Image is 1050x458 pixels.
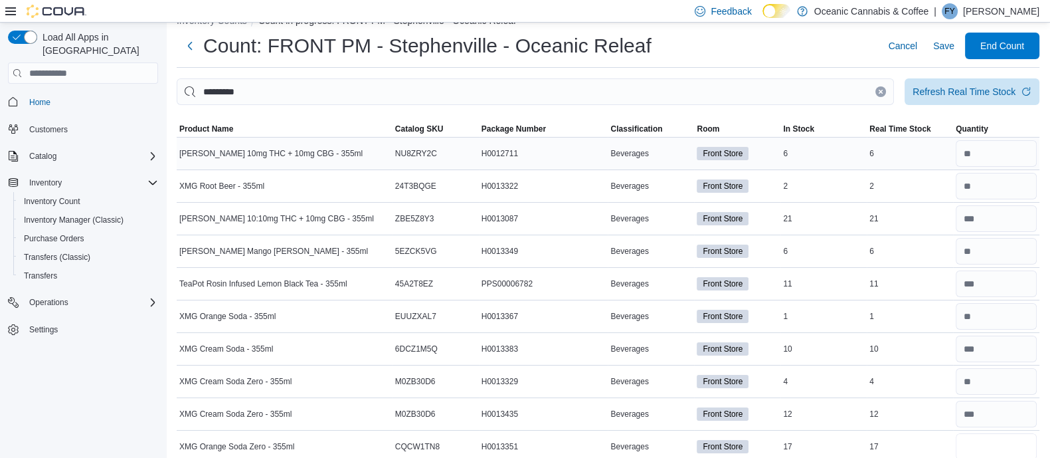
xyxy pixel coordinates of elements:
[867,146,953,162] div: 6
[610,279,648,289] span: Beverages
[395,311,436,322] span: EUUZXAL7
[24,121,158,138] span: Customers
[24,148,62,164] button: Catalog
[179,344,273,354] span: XMG Cream Soda - 355ml
[610,344,648,354] span: Beverages
[867,178,953,194] div: 2
[24,215,124,225] span: Inventory Manager (Classic)
[780,439,867,455] div: 17
[963,3,1039,19] p: [PERSON_NAME]
[24,196,80,207] span: Inventory Count
[867,308,953,324] div: 1
[13,211,163,229] button: Inventory Manager (Classic)
[479,146,608,162] div: H0012711
[780,211,867,227] div: 21
[3,147,163,166] button: Catalog
[944,3,954,19] span: FY
[697,342,748,356] span: Front Store
[697,245,748,258] span: Front Store
[393,121,479,137] button: Catalog SKU
[13,229,163,248] button: Purchase Orders
[3,92,163,111] button: Home
[395,148,437,159] span: NU8ZRY2C
[19,268,62,284] a: Transfers
[610,376,648,387] span: Beverages
[179,409,292,419] span: XMG Cream Soda Zero - 355ml
[19,231,90,247] a: Purchase Orders
[177,78,894,105] input: This is a search bar. After typing your query, hit enter to filter the results lower in the page.
[27,5,86,18] img: Cova
[19,249,158,265] span: Transfers (Classic)
[711,5,751,18] span: Feedback
[610,124,662,134] span: Classification
[19,193,86,209] a: Inventory Count
[610,148,648,159] span: Beverages
[780,276,867,292] div: 11
[24,94,56,110] a: Home
[3,320,163,339] button: Settings
[780,178,867,194] div: 2
[179,311,276,322] span: XMG Orange Soda - 355ml
[179,213,374,224] span: [PERSON_NAME] 10:10mg THC + 10mg CBG - 355ml
[479,178,608,194] div: H0013322
[913,85,1015,98] div: Refresh Real Time Stock
[479,374,608,390] div: H0013329
[479,211,608,227] div: H0013087
[697,124,719,134] span: Room
[780,308,867,324] div: 1
[24,175,67,191] button: Inventory
[953,121,1039,137] button: Quantity
[783,124,814,134] span: In Stock
[24,294,74,310] button: Operations
[703,408,743,420] span: Front Store
[19,212,129,228] a: Inventory Manager (Classic)
[24,322,63,338] a: Settings
[479,341,608,357] div: H0013383
[19,212,158,228] span: Inventory Manager (Classic)
[479,439,608,455] div: H0013351
[8,86,158,374] nav: Complex example
[29,151,56,162] span: Catalog
[13,248,163,267] button: Transfers (Classic)
[867,211,953,227] div: 21
[395,181,436,191] span: 24T3BQGE
[610,441,648,452] span: Beverages
[697,407,748,421] span: Front Store
[956,124,988,134] span: Quantity
[24,294,158,310] span: Operations
[942,3,958,19] div: Faith Young
[179,279,347,289] span: TeaPot Rosin Infused Lemon Black Tea - 355ml
[24,122,73,138] a: Customers
[3,120,163,139] button: Customers
[703,343,743,355] span: Front Store
[479,121,608,137] button: Package Number
[697,440,748,453] span: Front Store
[610,181,648,191] span: Beverages
[479,243,608,259] div: H0013349
[395,376,436,387] span: M0ZB30D6
[888,39,917,53] span: Cancel
[395,124,444,134] span: Catalog SKU
[608,121,694,137] button: Classification
[697,310,748,323] span: Front Store
[24,233,84,244] span: Purchase Orders
[179,124,233,134] span: Product Name
[479,406,608,422] div: H0013435
[703,148,743,160] span: Front Store
[610,409,648,419] span: Beverages
[697,179,748,193] span: Front Store
[203,33,652,59] h1: Count: FRONT PM - Stephenville - Oceanic Releaf
[610,213,648,224] span: Beverages
[24,271,57,281] span: Transfers
[3,293,163,312] button: Operations
[780,406,867,422] div: 12
[883,33,922,59] button: Cancel
[697,375,748,388] span: Front Store
[395,409,436,419] span: M0ZB30D6
[867,406,953,422] div: 12
[179,441,294,452] span: XMG Orange Soda Zero - 355ml
[780,243,867,259] div: 6
[19,231,158,247] span: Purchase Orders
[395,246,437,257] span: 5EZCK5VG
